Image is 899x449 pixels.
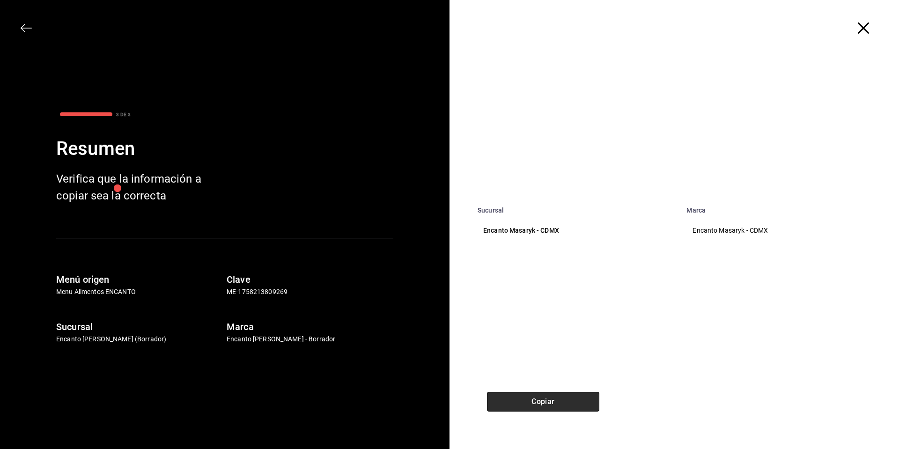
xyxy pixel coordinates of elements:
[227,319,393,334] h6: Marca
[227,287,393,297] p: ME-1758213809269
[483,226,670,236] p: Encanto Masaryk - CDMX
[227,272,393,287] h6: Clave
[472,201,681,214] th: Sucursal
[116,111,131,118] div: 3 DE 3
[56,135,393,163] div: Resumen
[56,287,223,297] p: Menu Alimentos ENCANTO
[681,201,899,214] th: Marca
[56,319,223,334] h6: Sucursal
[227,334,393,344] p: Encanto [PERSON_NAME] - Borrador
[56,272,223,287] h6: Menú origen
[56,334,223,344] p: Encanto [PERSON_NAME] (Borrador)
[56,170,206,204] div: Verifica que la información a copiar sea la correcta
[487,392,599,412] button: Copiar
[693,226,884,236] p: Encanto Masaryk - CDMX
